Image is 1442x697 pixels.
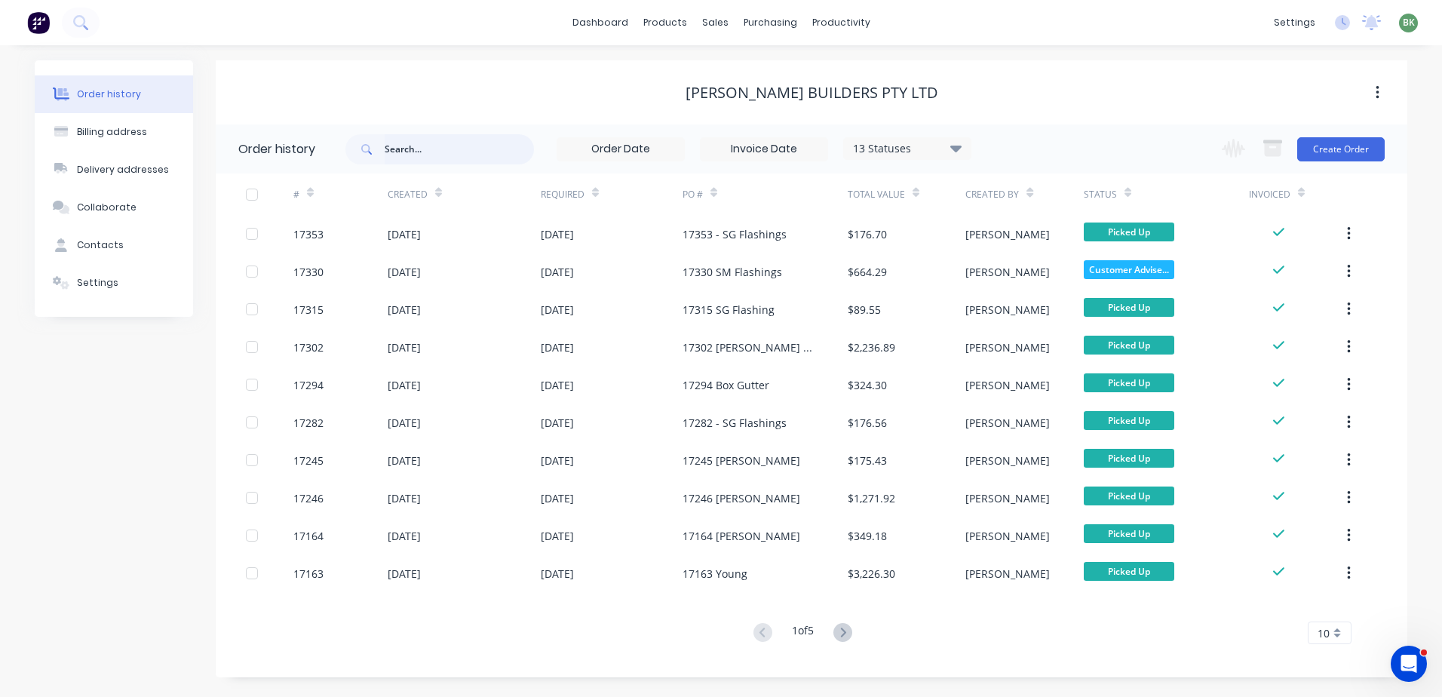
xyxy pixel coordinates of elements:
span: 10 [1318,625,1330,641]
div: 17330 SM Flashings [683,264,782,280]
div: [DATE] [541,339,574,355]
div: [DATE] [388,264,421,280]
div: [PERSON_NAME] [965,415,1050,431]
div: Invoiced [1249,173,1343,215]
div: [DATE] [388,415,421,431]
span: Picked Up [1084,373,1174,392]
span: Picked Up [1084,524,1174,543]
div: [PERSON_NAME] [965,566,1050,582]
div: Order history [238,140,315,158]
div: [PERSON_NAME] [965,377,1050,393]
div: Invoiced [1249,188,1290,201]
div: Status [1084,188,1117,201]
div: Contacts [77,238,124,252]
div: 17294 [293,377,324,393]
div: [DATE] [541,566,574,582]
div: 17245 [PERSON_NAME] [683,453,800,468]
span: Picked Up [1084,298,1174,317]
div: $3,226.30 [848,566,895,582]
div: Created By [965,188,1019,201]
button: Contacts [35,226,193,264]
div: $175.43 [848,453,887,468]
div: 17353 - SG Flashings [683,226,787,242]
div: 17282 - SG Flashings [683,415,787,431]
div: 17282 [293,415,324,431]
button: Create Order [1297,137,1385,161]
div: Settings [77,276,118,290]
div: Order history [77,88,141,101]
div: 17245 [293,453,324,468]
img: Factory [27,11,50,34]
span: Picked Up [1084,449,1174,468]
div: $1,271.92 [848,490,895,506]
div: productivity [805,11,878,34]
div: [DATE] [388,528,421,544]
div: Required [541,173,683,215]
div: Created [388,173,541,215]
span: Picked Up [1084,487,1174,505]
div: [DATE] [388,490,421,506]
div: $2,236.89 [848,339,895,355]
div: [DATE] [388,302,421,318]
div: 17246 [293,490,324,506]
div: Collaborate [77,201,137,214]
div: 17302 [PERSON_NAME] Bricks [683,339,818,355]
a: dashboard [565,11,636,34]
div: sales [695,11,736,34]
span: Picked Up [1084,562,1174,581]
div: [DATE] [541,415,574,431]
div: [PERSON_NAME] [965,302,1050,318]
iframe: Intercom live chat [1391,646,1427,682]
div: products [636,11,695,34]
div: $324.30 [848,377,887,393]
div: # [293,188,299,201]
div: settings [1266,11,1323,34]
div: [PERSON_NAME] [965,490,1050,506]
input: Search... [385,134,534,164]
div: $664.29 [848,264,887,280]
span: BK [1403,16,1415,29]
button: Billing address [35,113,193,151]
div: [PERSON_NAME] [965,226,1050,242]
div: [PERSON_NAME] [965,264,1050,280]
div: Created By [965,173,1083,215]
div: 17302 [293,339,324,355]
div: [DATE] [388,453,421,468]
div: # [293,173,388,215]
span: Picked Up [1084,336,1174,355]
div: [DATE] [541,264,574,280]
div: [DATE] [541,377,574,393]
div: Created [388,188,428,201]
div: Total Value [848,173,965,215]
div: 17163 Young [683,566,747,582]
div: 17163 [293,566,324,582]
div: Delivery addresses [77,163,169,177]
div: 13 Statuses [844,140,971,157]
div: [PERSON_NAME] [965,453,1050,468]
div: 17353 [293,226,324,242]
button: Settings [35,264,193,302]
input: Invoice Date [701,138,827,161]
div: 17164 [293,528,324,544]
button: Delivery addresses [35,151,193,189]
div: [DATE] [388,377,421,393]
div: $176.56 [848,415,887,431]
div: [PERSON_NAME] Builders Pty Ltd [686,84,938,102]
div: [DATE] [541,490,574,506]
div: Status [1084,173,1249,215]
div: 17294 Box Gutter [683,377,769,393]
div: [DATE] [388,226,421,242]
div: 17164 [PERSON_NAME] [683,528,800,544]
div: [DATE] [541,528,574,544]
div: Billing address [77,125,147,139]
span: Customer Advise... [1084,260,1174,279]
button: Collaborate [35,189,193,226]
div: 17315 SG Flashing [683,302,775,318]
span: Picked Up [1084,223,1174,241]
button: Order history [35,75,193,113]
div: [DATE] [541,226,574,242]
div: [DATE] [541,302,574,318]
div: [PERSON_NAME] [965,339,1050,355]
div: [DATE] [388,339,421,355]
div: $349.18 [848,528,887,544]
